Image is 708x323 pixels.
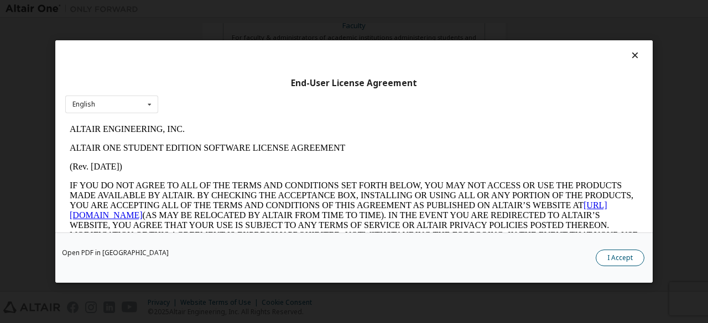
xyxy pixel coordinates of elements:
div: End-User License Agreement [65,78,643,89]
p: (Rev. [DATE]) [4,42,573,52]
a: Open PDF in [GEOGRAPHIC_DATA] [62,250,169,256]
a: [URL][DOMAIN_NAME] [4,81,542,100]
div: English [72,101,95,108]
p: IF YOU DO NOT AGREE TO ALL OF THE TERMS AND CONDITIONS SET FORTH BELOW, YOU MAY NOT ACCESS OR USE... [4,61,573,140]
p: ALTAIR ENGINEERING, INC. [4,4,573,14]
button: I Accept [596,250,644,266]
p: ALTAIR ONE STUDENT EDITION SOFTWARE LICENSE AGREEMENT [4,23,573,33]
